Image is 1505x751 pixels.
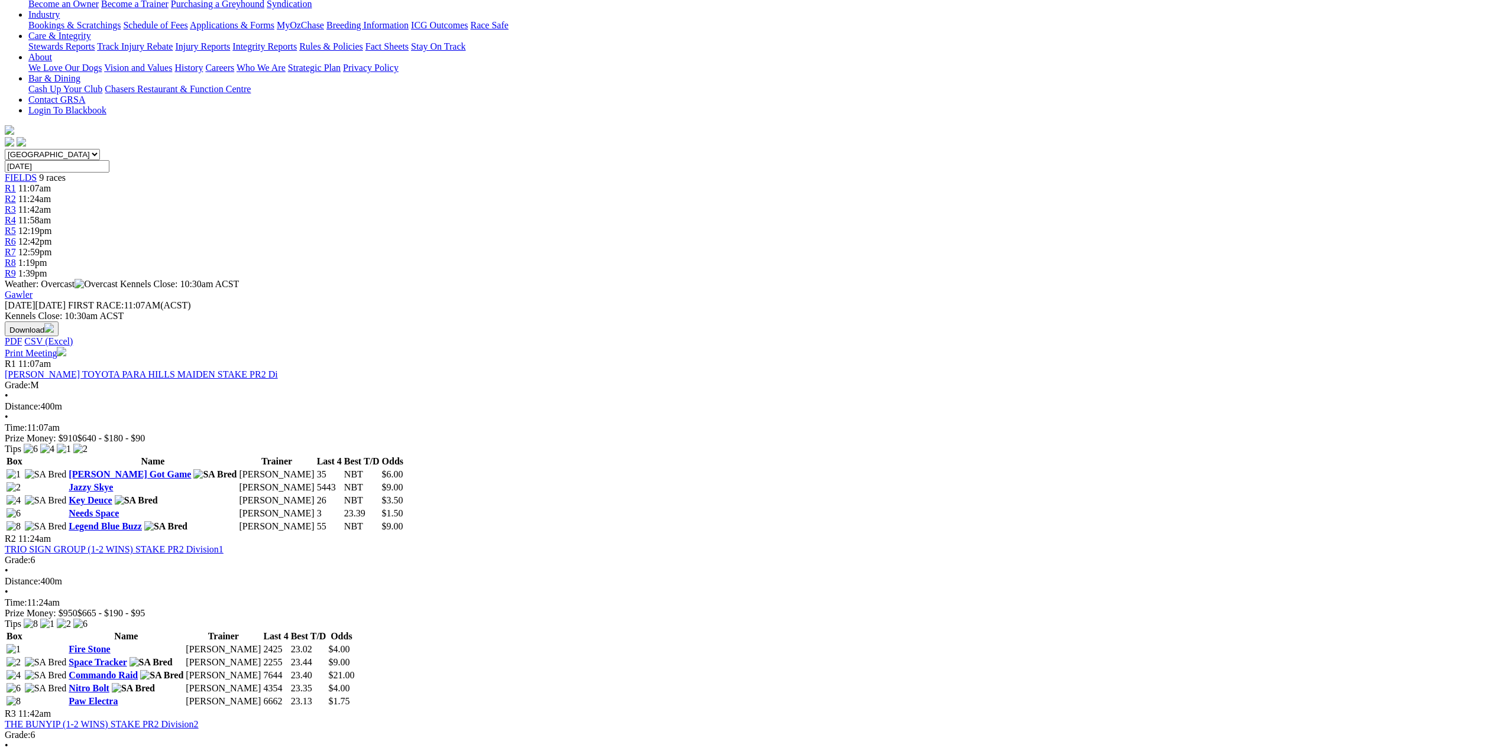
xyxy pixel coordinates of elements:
div: Kennels Close: 10:30am ACST [5,311,1500,321]
a: THE BUNYIP (1-2 WINS) STAKE PR2 Division2 [5,719,199,729]
a: Vision and Values [104,63,172,73]
a: TRIO SIGN GROUP (1-2 WINS) STAKE PR2 Division1 [5,544,224,554]
img: facebook.svg [5,137,14,147]
span: 11:42am [18,708,51,719]
a: R4 [5,215,16,225]
img: printer.svg [57,347,66,356]
a: Space Tracker [69,657,127,667]
div: 11:07am [5,422,1500,433]
img: SA Bred [25,683,67,694]
a: R5 [5,226,16,236]
span: Grade: [5,730,31,740]
td: 7644 [263,669,289,681]
td: 2425 [263,643,289,655]
img: 8 [7,521,21,532]
span: FIRST RACE: [68,300,124,310]
a: R1 [5,183,16,193]
img: 1 [7,644,21,655]
a: Who We Are [237,63,286,73]
div: About [28,63,1500,73]
span: • [5,740,8,750]
td: [PERSON_NAME] [239,521,315,532]
img: 1 [57,444,71,454]
td: [PERSON_NAME] [239,469,315,480]
a: Industry [28,9,60,19]
img: 2 [7,657,21,668]
a: Jazzy Skye [69,482,113,492]
span: $1.50 [382,508,403,518]
span: Time: [5,422,27,433]
div: 11:24am [5,597,1500,608]
img: 4 [40,444,54,454]
td: 23.44 [290,656,327,668]
span: Kennels Close: 10:30am ACST [120,279,239,289]
a: About [28,52,52,62]
span: Time: [5,597,27,607]
a: History [174,63,203,73]
a: CSV (Excel) [24,336,73,346]
span: R3 [5,204,16,214]
a: Care & Integrity [28,31,91,41]
a: Paw Electra [69,696,118,706]
td: [PERSON_NAME] [239,482,315,493]
img: SA Bred [140,670,183,681]
a: Race Safe [470,20,508,30]
span: $4.00 [328,644,349,654]
a: Track Injury Rebate [97,41,173,51]
th: Trainer [185,630,261,642]
span: Tips [5,444,21,454]
td: 2255 [263,656,289,668]
td: 3 [316,508,342,519]
span: 11:07AM(ACST) [68,300,191,310]
img: 4 [7,670,21,681]
a: Legend Blue Buzz [69,521,142,531]
img: Overcast [75,279,118,290]
th: Best T/D [290,630,327,642]
img: 2 [73,444,88,454]
div: Care & Integrity [28,41,1500,52]
img: logo-grsa-white.png [5,125,14,135]
td: [PERSON_NAME] [185,669,261,681]
span: R6 [5,236,16,246]
div: Industry [28,20,1500,31]
td: 23.35 [290,682,327,694]
a: Nitro Bolt [69,683,109,693]
span: R1 [5,359,16,369]
img: SA Bred [130,657,173,668]
span: 11:58am [18,215,51,225]
a: Login To Blackbook [28,105,106,115]
a: Integrity Reports [232,41,297,51]
td: NBT [344,495,380,506]
a: Careers [205,63,234,73]
button: Download [5,321,59,336]
span: 12:19pm [18,226,52,236]
span: $640 - $180 - $90 [77,433,145,443]
img: 6 [7,683,21,694]
td: [PERSON_NAME] [185,695,261,707]
div: M [5,380,1500,391]
td: NBT [344,521,380,532]
span: R3 [5,708,16,719]
a: We Love Our Dogs [28,63,102,73]
a: Breeding Information [326,20,409,30]
input: Select date [5,160,109,173]
td: 5443 [316,482,342,493]
a: Strategic Plan [288,63,341,73]
a: Key Deuce [69,495,112,505]
img: 2 [57,619,71,629]
span: R9 [5,268,16,278]
a: R2 [5,194,16,204]
img: SA Bred [25,670,67,681]
span: 11:07am [18,183,51,193]
a: Bar & Dining [28,73,80,83]
td: NBT [344,482,380,493]
span: Box [7,631,22,641]
td: 4354 [263,682,289,694]
a: ICG Outcomes [411,20,468,30]
span: Tips [5,619,21,629]
div: Download [5,336,1500,347]
span: $9.00 [328,657,349,667]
